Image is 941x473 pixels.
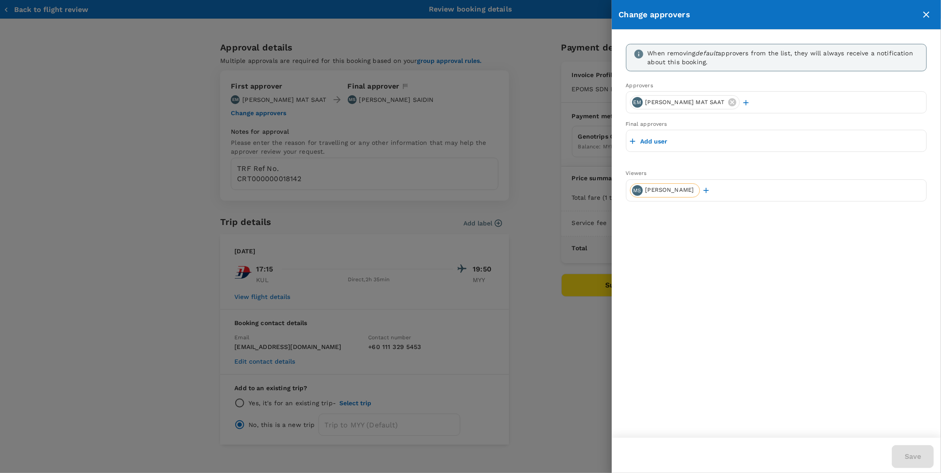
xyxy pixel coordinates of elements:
[626,82,927,89] p: Approvers
[641,137,668,146] p: Add user
[630,137,668,146] button: Add user
[648,49,919,66] div: When removing approvers from the list, they will always receive a notification about this booking.
[640,98,730,107] span: [PERSON_NAME] MAT SAAT
[640,186,700,194] span: [PERSON_NAME]
[632,185,643,196] div: MS
[626,170,927,177] p: Viewers
[626,120,927,128] p: Final approvers
[632,97,643,108] div: EM
[696,50,718,57] i: default
[619,8,919,21] div: Change approvers
[630,95,740,109] div: EM[PERSON_NAME] MAT SAAT
[919,7,934,22] button: close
